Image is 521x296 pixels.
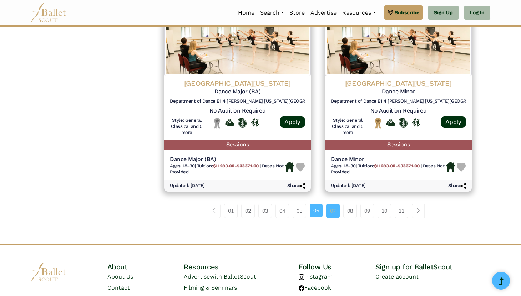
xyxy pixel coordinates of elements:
[457,163,466,172] img: Heart
[331,163,356,168] span: Ages: 18-30
[428,6,459,20] a: Sign Up
[331,183,366,189] h6: Updated: [DATE]
[107,273,133,280] a: About Us
[375,273,419,280] a: Create account
[208,204,429,218] nav: Page navigation example
[395,204,408,218] a: 11
[331,98,466,104] h6: Department of Dance E114 [PERSON_NAME] [US_STATE][GEOGRAPHIC_DATA], [US_STATE] 52242
[446,162,455,172] img: Housing Available
[378,204,391,218] a: 10
[170,163,195,168] span: Ages: 18-30
[308,5,339,20] a: Advertise
[358,163,421,168] span: Tuition:
[310,204,323,217] a: 06
[164,140,311,150] h5: Sessions
[399,118,408,128] img: Offers Scholarship
[170,118,204,136] h6: Style: General Classical and 5 more
[299,284,331,291] a: Facebook
[331,107,466,115] h5: No Audition Required
[299,262,375,271] h4: Follow Us
[411,118,420,127] img: In Person
[360,204,374,218] a: 09
[197,163,260,168] span: Tuition:
[374,118,383,129] img: National
[258,204,272,218] a: 03
[170,79,305,88] h4: [GEOGRAPHIC_DATA][US_STATE]
[384,5,423,20] a: Subscribe
[326,204,340,218] a: 07
[224,204,238,218] a: 01
[257,5,287,20] a: Search
[287,5,308,20] a: Store
[386,119,395,126] img: Offers Financial Aid
[241,204,255,218] a: 02
[464,6,490,20] a: Log In
[235,5,257,20] a: Home
[170,88,305,95] h5: Dance Major (BA)
[331,79,466,88] h4: [GEOGRAPHIC_DATA][US_STATE]
[331,88,466,95] h5: Dance Minor
[331,163,445,175] span: Dates Not Provided
[374,163,420,168] b: $11283.00-$33371.00
[275,204,289,218] a: 04
[299,274,304,280] img: instagram logo
[184,273,256,280] a: Advertisewith BalletScout
[299,273,333,280] a: Instagram
[299,285,304,291] img: facebook logo
[170,98,305,104] h6: Department of Dance E114 [PERSON_NAME] [US_STATE][GEOGRAPHIC_DATA], [US_STATE] 52242
[388,9,393,16] img: gem.svg
[170,107,305,115] h5: No Audition Required
[164,5,311,76] img: Logo
[213,118,222,129] img: Local
[225,119,234,126] img: Offers Financial Aid
[184,262,299,271] h4: Resources
[107,284,130,291] a: Contact
[210,273,256,280] span: with BalletScout
[293,204,306,218] a: 05
[170,156,285,163] h5: Dance Major (BA)
[325,140,472,150] h5: Sessions
[280,116,305,128] a: Apply
[448,183,466,189] h6: Share
[375,262,490,271] h4: Sign up for BalletScout
[331,118,365,136] h6: Style: General Classical and 5 more
[170,163,284,175] span: Dates Not Provided
[343,204,357,218] a: 08
[296,163,305,172] img: Heart
[331,163,446,175] h6: | |
[339,5,378,20] a: Resources
[395,9,419,16] span: Subscribe
[184,284,237,291] a: Filming & Seminars
[331,156,446,163] h5: Dance Minor
[285,162,294,172] img: Housing Available
[213,163,259,168] b: $11283.00-$33371.00
[287,183,305,189] h6: Share
[441,116,466,128] a: Apply
[31,262,66,282] img: logo
[107,262,184,271] h4: About
[238,118,247,128] img: Offers Scholarship
[250,118,259,127] img: In Person
[170,163,285,175] h6: | |
[170,183,205,189] h6: Updated: [DATE]
[325,5,472,76] img: Logo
